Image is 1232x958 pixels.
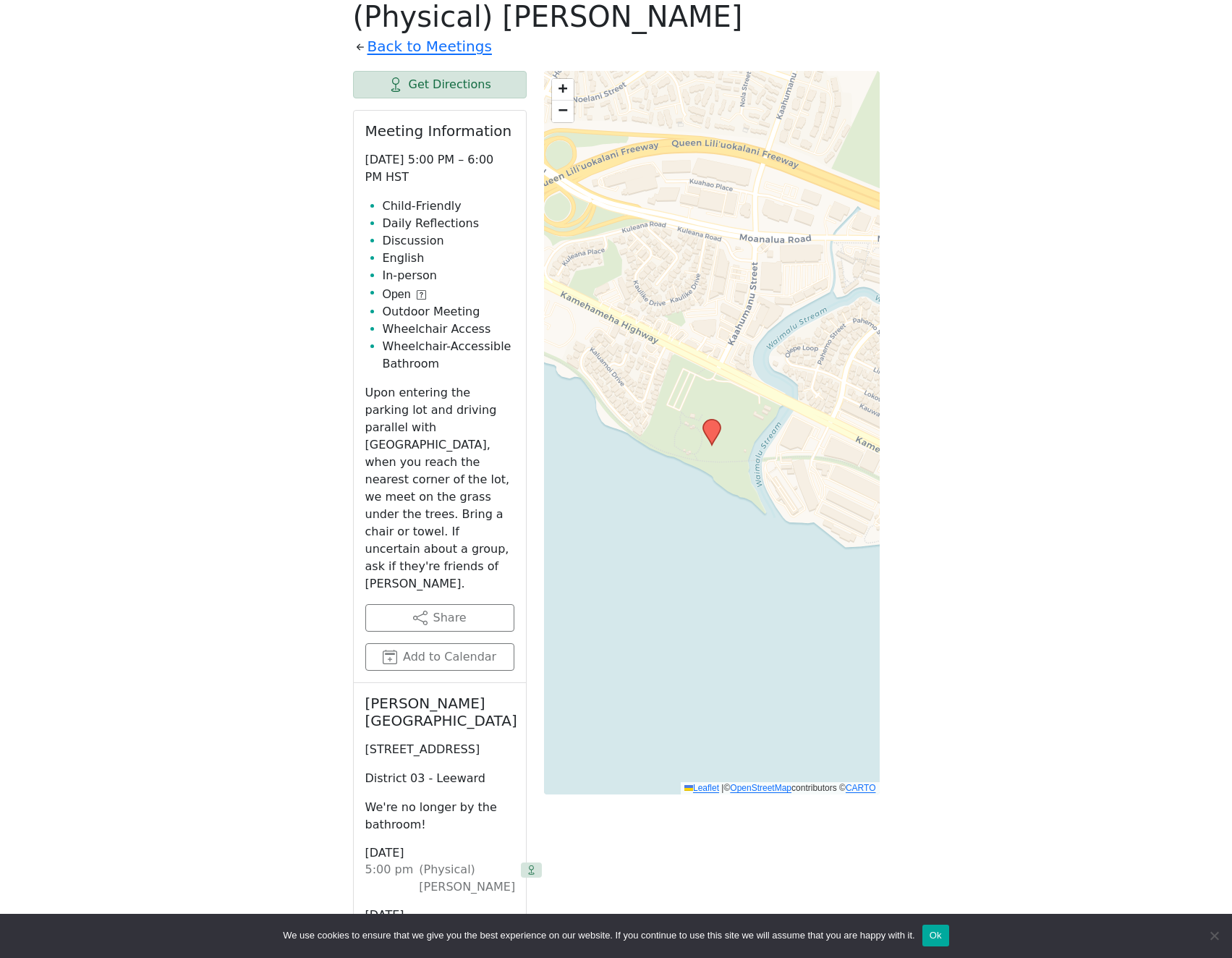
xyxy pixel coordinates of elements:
a: Zoom out [552,101,574,122]
button: Ok [922,925,949,946]
p: We're no longer by the bathroom! [365,799,514,834]
span: | [721,783,723,793]
span: + [558,79,568,97]
li: In-person [383,267,514,284]
a: Get Directions [353,71,527,98]
button: Share [365,604,514,632]
li: Daily Reflections [383,215,514,232]
a: Zoom in [552,79,574,101]
span: We use cookies to ensure that we give you the best experience on our website. If you continue to ... [283,928,914,943]
a: CARTO [846,783,876,793]
li: Discussion [383,232,514,250]
h3: [DATE] [365,845,514,861]
h3: [DATE] [365,907,514,923]
p: [STREET_ADDRESS] [365,741,514,758]
h2: [PERSON_NAME][GEOGRAPHIC_DATA] [365,695,514,729]
span: No [1207,928,1221,943]
li: Child-Friendly [383,198,514,215]
span: − [558,101,568,119]
li: English [383,250,514,267]
h2: Meeting Information [365,122,514,140]
div: 5:00 PM [365,861,414,896]
li: Wheelchair Access [383,321,514,338]
p: [DATE] 5:00 PM – 6:00 PM HST [365,151,514,186]
span: Open [383,286,411,303]
p: District 03 - Leeward [365,770,514,787]
a: Leaflet [684,783,719,793]
button: Add to Calendar [365,643,514,671]
a: OpenStreetMap [730,783,791,793]
li: Outdoor Meeting [383,303,514,321]
div: © contributors © [681,782,880,794]
a: Back to Meetings [368,34,492,59]
button: Open [383,286,426,303]
li: Wheelchair-Accessible Bathroom [383,338,514,373]
div: (Physical) [PERSON_NAME] [419,861,515,896]
p: Upon entering the parking lot and driving parallel with [GEOGRAPHIC_DATA], when you reach the nea... [365,384,514,593]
